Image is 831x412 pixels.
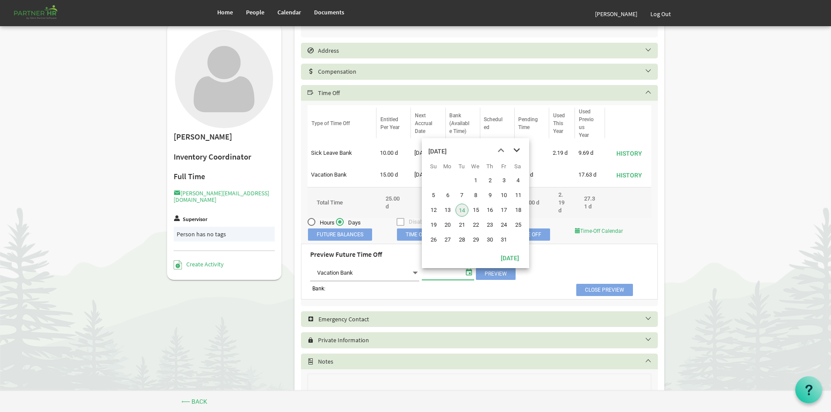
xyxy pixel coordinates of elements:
td: 17.50 column header Used This Year [549,187,575,218]
span: Select [308,358,314,364]
span: Thursday, October 9, 2025 [483,189,496,202]
span: Select [308,68,314,75]
span: Days [336,219,361,227]
span: Select [308,337,314,343]
span: Entitled Per Year [380,116,400,130]
span: Close Preview [576,284,633,296]
td: column header Next Accrual Date [411,187,445,218]
span: Wednesday, October 15, 2025 [469,204,482,217]
span: Friday, October 10, 2025 [497,189,510,202]
td: 16.00 column header Pending Time [515,187,549,218]
span: Pending Time [518,116,538,130]
span: Select [308,48,314,54]
button: next month [509,143,525,158]
th: Sa [511,160,525,173]
a: Log Out [644,2,677,26]
span: Friday, October 24, 2025 [497,218,510,232]
h2: Inventory Coordinator [174,153,275,162]
td: 218.50 column header Used Previous Year [575,187,605,218]
span: Next Accrual Date [415,112,432,134]
td: 25.00 column header Entitled Per Year [376,187,411,218]
span: Thursday, October 30, 2025 [483,233,496,246]
span: Documents [314,8,344,16]
td: 2.19 d is template cell column header Used This Year [549,143,575,163]
a: [PERSON_NAME][EMAIL_ADDRESS][DOMAIN_NAME] [174,189,269,204]
td: 10.00 d is template cell column header Entitled Per Year [376,143,411,163]
button: History [611,169,648,181]
span: Thursday, October 2, 2025 [483,174,496,187]
span: Select [308,90,314,96]
th: Mo [440,160,454,173]
button: Today [495,252,525,264]
span: select [464,266,474,278]
span: Home [217,8,233,16]
span: Wednesday, October 8, 2025 [469,189,482,202]
th: Su [426,160,440,173]
span: Calendar [277,8,301,16]
span: Wednesday, October 29, 2025 [469,233,482,246]
td: 2.00 d is template cell column header Pending Time [515,165,549,184]
span: Thursday, October 16, 2025 [483,204,496,217]
span: Saturday, October 11, 2025 [512,189,525,202]
td: column header [605,187,651,218]
span: Future Balances [308,228,372,241]
th: We [469,160,482,173]
span: Tuesday, October 28, 2025 [455,233,469,246]
h5: Time Off [308,89,664,96]
td: is template cell column header Pending Time [515,143,549,163]
span: Tuesday, October 21, 2025 [455,218,469,232]
span: Wednesday, October 22, 2025 [469,218,482,232]
button: History [611,147,648,159]
span: Monday, October 6, 2025 [441,189,454,202]
th: Tu [455,160,469,173]
span: Wednesday, October 1, 2025 [469,174,482,187]
td: is Command column column header [605,143,651,163]
span: Monday, October 20, 2025 [441,218,454,232]
td: 9.69 d is template cell column header Used Previous Year [575,143,605,163]
th: Th [482,160,496,173]
td: Sick Leave Bank column header Type of Time Off [308,143,376,163]
span: Saturday, October 4, 2025 [512,174,525,187]
span: Friday, October 17, 2025 [497,204,510,217]
span: Saturday, October 18, 2025 [512,204,525,217]
td: is template cell column header Used This Year [549,165,575,184]
td: 17.63 d is template cell column header Used Previous Year [575,165,605,184]
span: Time Off Details [397,228,458,241]
span: Scheduled [484,116,503,130]
td: 9/1/2026 column header Next Accrual Date [411,143,445,163]
span: Thursday, October 23, 2025 [483,218,496,232]
span: Sunday, October 12, 2025 [427,204,440,217]
a: Time-Off Calendar [575,228,623,234]
a: Create Activity [174,260,224,268]
h4: Full Time [174,172,275,181]
label: Supervisor [183,217,207,222]
span: Tuesday, October 14, 2025 [455,204,469,217]
span: Hours [308,219,335,227]
td: column header Type of Time Off [308,187,376,218]
h5: Address [308,47,664,54]
h5: Notes [308,358,664,365]
td: Vacation Bank column header Type of Time Off [308,165,376,184]
span: Friday, October 3, 2025 [497,174,510,187]
h5: Private Information [308,337,664,344]
img: User with no profile picture [175,30,273,128]
span: Used This Year [553,112,565,134]
span: Tuesday, October 7, 2025 [455,189,469,202]
h3: Preview Future Time Off [310,251,649,259]
a: [PERSON_NAME] [588,2,644,26]
span: Sunday, October 5, 2025 [427,189,440,202]
h2: [PERSON_NAME] [174,133,275,142]
td: 10/30/2025 column header Next Accrual Date [411,165,445,184]
span: Saturday, October 25, 2025 [512,218,525,232]
div: title [428,143,447,160]
img: Create Activity [174,260,182,269]
span: Monday, October 27, 2025 [441,233,454,246]
td: Tuesday, October 14, 2025 [455,203,469,218]
th: Fr [496,160,510,173]
span: Monday, October 13, 2025 [441,204,454,217]
div: Bank: [306,285,569,293]
span: Friday, October 31, 2025 [497,233,510,246]
span: Bank (Available Time) [449,112,469,134]
span: Sunday, October 19, 2025 [427,218,440,232]
span: Used Previous Year [579,109,594,138]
